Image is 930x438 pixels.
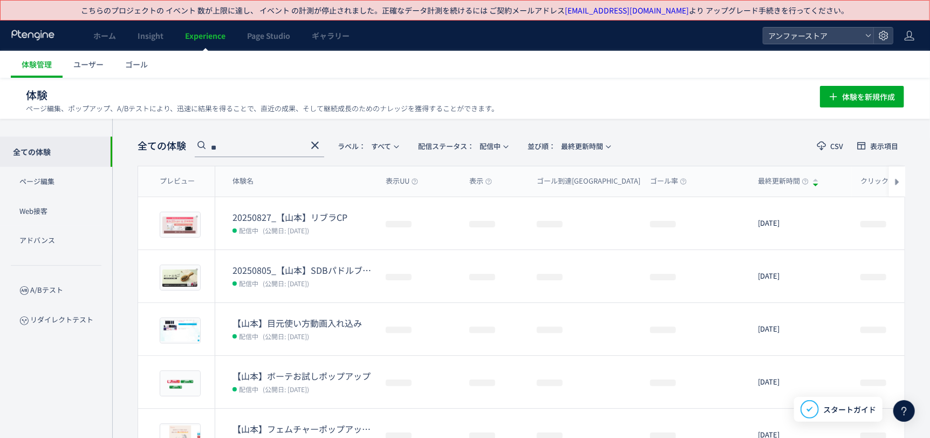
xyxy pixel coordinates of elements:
[247,30,290,41] span: Page Studio
[860,176,907,186] span: クリックUU
[312,30,350,41] span: ギャラリー
[810,137,850,154] button: CSV
[749,250,852,302] div: [DATE]
[528,141,556,151] span: 並び順：
[239,278,258,288] span: 配信中
[239,225,258,235] span: 配信中
[232,423,377,435] dt: 【山本】フェムチャーポップアップ削除
[823,404,876,415] span: スタートガイド
[537,176,649,186] span: ゴール到達[GEOGRAPHIC_DATA]
[22,59,52,70] span: 体験管理
[138,139,186,153] span: 全ての体験
[820,86,904,107] button: 体験を新規作成
[232,370,377,382] dt: 【山本】ボーテお試しポップアップ
[565,5,689,16] a: [EMAIL_ADDRESS][DOMAIN_NAME]
[162,214,198,235] img: c6c617102002b09e8c6f5879f42bde981756268037225.png
[232,211,377,224] dt: 20250827_【山本】リブラCP
[411,137,514,154] button: 配信ステータス​：配信中
[338,141,366,151] span: ラベル：
[263,279,309,288] span: (公開日: [DATE])
[469,176,492,186] span: 表示
[765,28,861,44] span: アンファーストア
[239,331,258,341] span: 配信中
[160,176,195,186] span: プレビュー
[81,5,849,16] p: こちらのプロジェクトの イベント 数が上限に達し、 イベント の計測が停止されました。
[338,137,391,155] span: すべて
[758,176,809,186] span: 最終更新時間
[26,104,498,113] p: ページ編集、ポップアップ、A/Bテストにより、迅速に結果を得ることで、直近の成果、そして継続成長のためのナレッジを獲得することができます。
[232,176,254,186] span: 体験名
[73,59,104,70] span: ユーザー
[830,143,843,150] span: CSV
[842,86,895,107] span: 体験を新規作成
[93,30,116,41] span: ホーム
[239,383,258,394] span: 配信中
[232,317,377,329] dt: 【山本】目元使い方動画入れ込み
[749,197,852,250] div: [DATE]
[26,87,796,103] h1: 体験
[160,318,200,343] img: b5f2878d5ef3af4d2f3d444373926bfb1741840575367.jpeg
[125,59,148,70] span: ゴール
[386,176,418,186] span: 表示UU
[418,141,474,151] span: 配信ステータス​：
[263,226,309,235] span: (公開日: [DATE])
[138,30,163,41] span: Insight
[331,137,405,154] button: ラベル：すべて
[528,137,603,155] span: 最終更新時間
[232,264,377,277] dt: 20250805_【山本】SDBパドルブラシCP
[650,176,687,186] span: ゴール率
[749,356,852,408] div: [DATE]
[870,143,898,150] span: 表示項目
[418,137,501,155] span: 配信中
[263,385,309,394] span: (公開日: [DATE])
[162,267,198,288] img: 185b91c3fbcfbf4108b9ed134d7bd3a01754357807809.png
[521,137,617,154] button: 並び順：最終更新時間
[263,332,309,341] span: (公開日: [DATE])
[382,5,849,16] span: 正確なデータ計測を続けるには ご契約メールアドレス より アップグレード手続きを行ってください。
[850,137,905,154] button: 表示項目
[162,373,198,394] img: 0fc8e8c30e2cd3fc2bcf0a29c050deaa1740538139421.png
[185,30,225,41] span: Experience
[749,303,852,355] div: [DATE]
